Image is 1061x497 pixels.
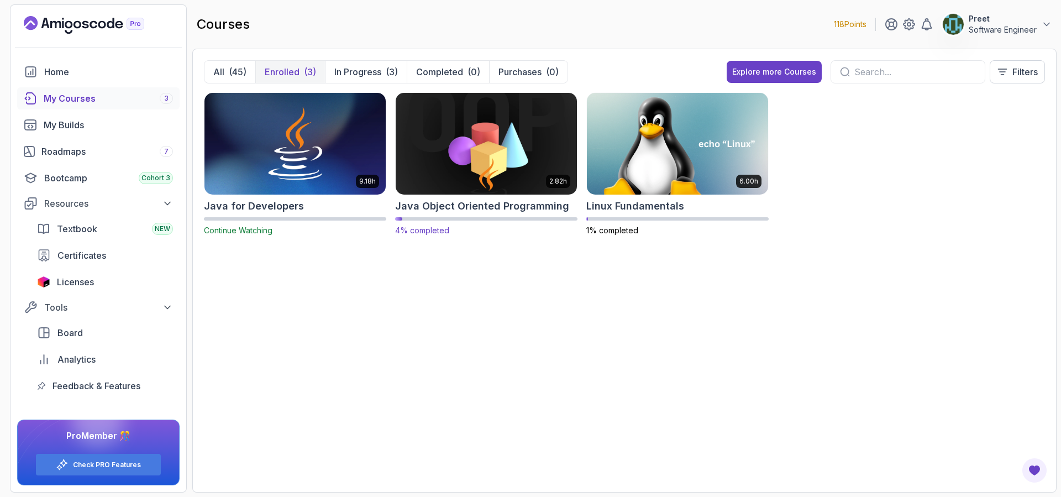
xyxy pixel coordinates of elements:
[35,453,161,476] button: Check PRO Features
[990,60,1045,83] button: Filters
[57,326,83,339] span: Board
[17,297,180,317] button: Tools
[834,19,866,30] p: 118 Points
[395,226,449,235] span: 4% completed
[739,177,758,186] p: 6.00h
[17,167,180,189] a: bootcamp
[334,65,381,79] p: In Progress
[213,65,224,79] p: All
[141,174,170,182] span: Cohort 3
[30,244,180,266] a: certificates
[52,379,140,393] span: Feedback & Features
[164,94,169,103] span: 3
[395,92,577,236] a: Java Object Oriented Programming card2.82hJava Object Oriented Programming4% completed
[586,226,638,235] span: 1% completed
[17,61,180,83] a: home
[586,92,769,236] a: Linux Fundamentals card6.00hLinux Fundamentals1% completed
[732,66,816,77] div: Explore more Courses
[854,65,976,79] input: Search...
[164,147,169,156] span: 7
[57,353,96,366] span: Analytics
[255,61,325,83] button: Enrolled(3)
[41,145,173,158] div: Roadmaps
[204,198,304,214] h2: Java for Developers
[265,65,300,79] p: Enrolled
[24,16,170,34] a: Landing page
[942,13,1052,35] button: user profile imagePreetSoftware Engineer
[229,65,246,79] div: (45)
[1012,65,1038,79] p: Filters
[359,177,376,186] p: 9.18h
[73,461,141,469] a: Check PRO Features
[204,226,272,235] span: Continue Watching
[391,90,581,197] img: Java Object Oriented Programming card
[57,275,94,289] span: Licenses
[325,61,407,83] button: In Progress(3)
[44,92,173,105] div: My Courses
[304,65,316,79] div: (3)
[969,13,1037,24] p: Preet
[969,24,1037,35] p: Software Engineer
[549,177,567,186] p: 2.82h
[155,224,170,233] span: NEW
[489,61,568,83] button: Purchases(0)
[30,348,180,370] a: analytics
[943,14,964,35] img: user profile image
[498,65,542,79] p: Purchases
[204,61,255,83] button: All(45)
[57,249,106,262] span: Certificates
[386,65,398,79] div: (3)
[44,197,173,210] div: Resources
[586,198,684,214] h2: Linux Fundamentals
[30,375,180,397] a: feedback
[30,218,180,240] a: textbook
[44,301,173,314] div: Tools
[407,61,489,83] button: Completed(0)
[468,65,480,79] div: (0)
[197,15,250,33] h2: courses
[204,92,386,236] a: Java for Developers card9.18hJava for DevelopersContinue Watching
[587,93,768,195] img: Linux Fundamentals card
[546,65,559,79] div: (0)
[416,65,463,79] p: Completed
[37,276,50,287] img: jetbrains icon
[30,271,180,293] a: licenses
[17,140,180,163] a: roadmaps
[17,114,180,136] a: builds
[44,118,173,132] div: My Builds
[17,87,180,109] a: courses
[30,322,180,344] a: board
[204,93,386,195] img: Java for Developers card
[44,65,173,79] div: Home
[17,193,180,213] button: Resources
[44,171,173,185] div: Bootcamp
[57,222,97,236] span: Textbook
[395,198,569,214] h2: Java Object Oriented Programming
[727,61,822,83] button: Explore more Courses
[1021,457,1048,484] button: Open Feedback Button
